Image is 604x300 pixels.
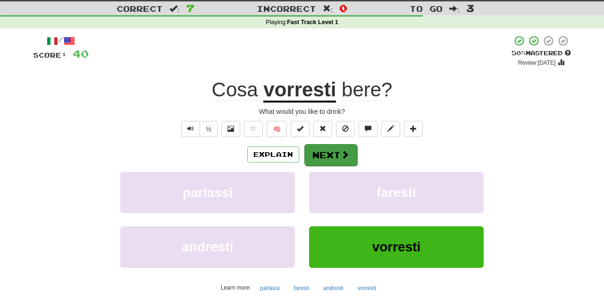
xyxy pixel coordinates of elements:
[186,2,194,14] span: 7
[33,35,89,47] div: /
[257,4,316,13] span: Incorrect
[291,121,310,137] button: Set this sentence to 100% Mastered (alt+m)
[381,121,400,137] button: Edit sentence (alt+d)
[512,49,571,58] div: Mastered
[221,121,240,137] button: Show image (alt+x)
[200,121,218,137] button: ½
[336,78,392,101] span: ?
[404,121,423,137] button: Add to collection (alt+a)
[169,5,180,13] span: :
[359,121,377,137] button: Discuss sentence (alt+u)
[73,48,89,60] span: 40
[212,78,258,101] span: Cosa
[247,146,299,163] button: Explain
[449,5,460,13] span: :
[120,226,295,267] button: andresti
[179,121,218,137] div: Text-to-speech controls
[244,121,263,137] button: Favorite sentence (alt+f)
[339,2,347,14] span: 0
[352,281,381,295] button: vorresti
[512,49,526,57] span: 50 %
[120,172,295,213] button: parlassi
[33,51,67,59] span: Score:
[309,172,484,213] button: faresti
[267,121,287,137] button: 🧠
[318,281,349,295] button: andresti
[255,281,285,295] button: parlassi
[323,5,333,13] span: :
[466,2,474,14] span: 3
[117,4,163,13] span: Correct
[182,240,234,254] span: andresti
[304,144,357,166] button: Next
[410,4,443,13] span: To go
[181,121,200,137] button: Play sentence audio (ctl+space)
[33,107,571,116] div: What would you like to drink?
[309,226,484,267] button: vorresti
[342,78,381,101] span: bere
[288,281,314,295] button: faresti
[263,78,336,103] u: vorresti
[518,60,556,66] small: Review: [DATE]
[372,240,421,254] span: vorresti
[221,284,251,291] small: Learn more:
[287,19,338,26] strong: Fast Track Level 1
[313,121,332,137] button: Reset to 0% Mastered (alt+r)
[336,121,355,137] button: Ignore sentence (alt+i)
[377,185,416,200] span: faresti
[183,185,233,200] span: parlassi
